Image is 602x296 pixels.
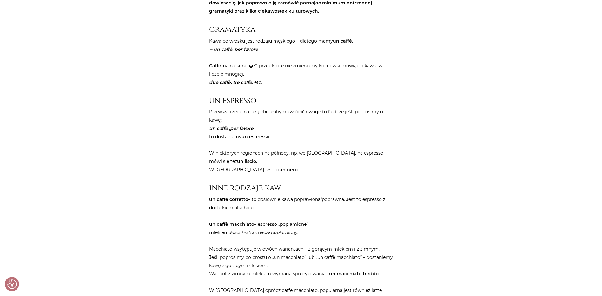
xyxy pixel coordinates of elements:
strong: un liscio. [237,158,257,164]
em: un caffè, per favore [214,46,258,52]
p: Pierwsza rzecz, na jaką chciałabym zwrócić uwagę to fakt, że jeśli poprosimy o kawę: to dostaniem... [209,108,393,174]
strong: un nero [279,167,298,172]
strong: macchiato [229,221,254,227]
strong: ue caffè, tre caff [212,79,249,85]
em: è [249,79,252,85]
h3: un espresso [209,96,393,105]
em: un caffè ,per favore [209,125,254,131]
strong: un espresso [241,134,269,139]
strong: un macchiato freddo [329,271,379,277]
h3: inne rodzaje kaw [209,183,393,192]
img: Revisit consent button [7,279,17,289]
em: d [209,79,212,85]
p: Kawa po włosku jest rodzaju męskiego – dlatego mamy . → ma na końcu , przez które nie zmieniamy k... [209,37,393,86]
strong: Caffè [209,63,221,69]
button: Preferencje co do zgód [7,279,17,289]
h3: gramatyka [209,25,393,34]
em: poplamiony [271,230,297,235]
strong: un caffè [333,38,352,44]
em: Macchiato [230,230,253,235]
strong: un caffè [209,221,228,227]
strong: un caffè corretto [209,197,248,202]
strong: „è” [250,63,257,69]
